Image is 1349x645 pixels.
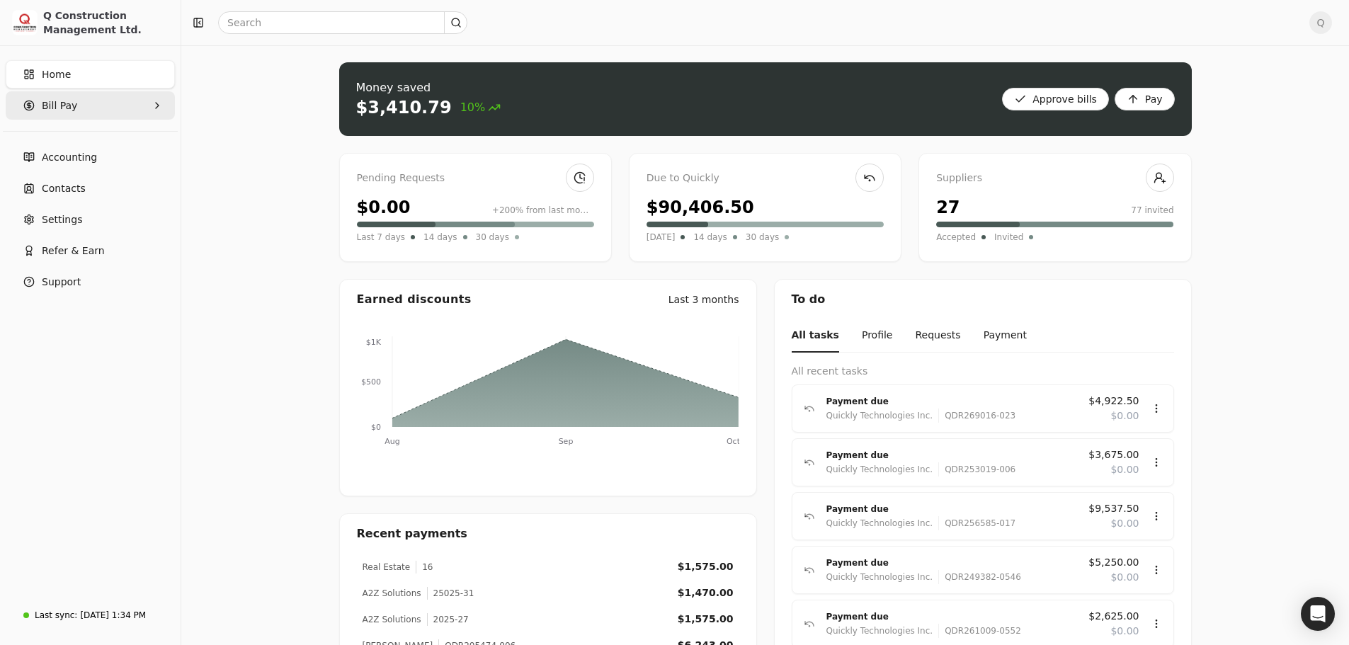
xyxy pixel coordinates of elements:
[647,195,754,220] div: $90,406.50
[558,437,573,446] tspan: Sep
[42,212,82,227] span: Settings
[984,319,1027,353] button: Payment
[35,609,77,622] div: Last sync:
[1088,447,1139,462] span: $3,675.00
[678,559,734,574] div: $1,575.00
[385,437,399,446] tspan: Aug
[416,561,433,573] div: 16
[915,319,960,353] button: Requests
[938,624,1021,638] div: QDR261009-0552
[6,60,175,89] a: Home
[826,624,933,638] div: Quickly Technologies Inc.
[1301,597,1335,631] div: Open Intercom Messenger
[936,230,976,244] span: Accepted
[647,230,676,244] span: [DATE]
[356,96,452,119] div: $3,410.79
[42,244,105,258] span: Refer & Earn
[1110,624,1139,639] span: $0.00
[938,516,1015,530] div: QDR256585-017
[1002,88,1109,110] button: Approve bills
[994,230,1023,244] span: Invited
[826,394,1078,409] div: Payment due
[647,171,884,186] div: Due to Quickly
[746,230,779,244] span: 30 days
[678,612,734,627] div: $1,575.00
[6,143,175,171] a: Accounting
[42,98,77,113] span: Bill Pay
[363,613,421,626] div: A2Z Solutions
[371,423,381,432] tspan: $0
[460,99,501,116] span: 10%
[427,613,469,626] div: 2025-27
[938,570,1021,584] div: QDR249382-0546
[1088,501,1139,516] span: $9,537.50
[357,291,472,308] div: Earned discounts
[42,150,97,165] span: Accounting
[492,204,594,217] div: +200% from last month
[42,181,86,196] span: Contacts
[6,205,175,234] a: Settings
[361,377,381,387] tspan: $500
[826,409,933,423] div: Quickly Technologies Inc.
[862,319,893,353] button: Profile
[826,462,933,476] div: Quickly Technologies Inc.
[1088,609,1139,624] span: $2,625.00
[6,174,175,202] a: Contacts
[363,587,421,600] div: A2Z Solutions
[363,561,411,573] div: Real Estate
[826,610,1078,624] div: Payment due
[423,230,457,244] span: 14 days
[357,230,406,244] span: Last 7 days
[42,275,81,290] span: Support
[12,10,38,35] img: 3171ca1f-602b-4dfe-91f0-0ace091e1481.jpeg
[1115,88,1175,110] button: Pay
[775,280,1191,319] div: To do
[42,67,71,82] span: Home
[936,171,1173,186] div: Suppliers
[1131,204,1173,217] div: 77 invited
[1110,570,1139,585] span: $0.00
[6,91,175,120] button: Bill Pay
[357,171,594,186] div: Pending Requests
[826,556,1078,570] div: Payment due
[357,195,411,220] div: $0.00
[6,236,175,265] button: Refer & Earn
[826,448,1078,462] div: Payment due
[1110,462,1139,477] span: $0.00
[668,292,739,307] div: Last 3 months
[1088,555,1139,570] span: $5,250.00
[1110,409,1139,423] span: $0.00
[356,79,501,96] div: Money saved
[826,516,933,530] div: Quickly Technologies Inc.
[693,230,727,244] span: 14 days
[826,570,933,584] div: Quickly Technologies Inc.
[678,586,734,600] div: $1,470.00
[1088,394,1139,409] span: $4,922.50
[218,11,467,34] input: Search
[936,195,960,220] div: 27
[427,587,474,600] div: 25025-31
[1110,516,1139,531] span: $0.00
[476,230,509,244] span: 30 days
[1309,11,1332,34] button: Q
[6,603,175,628] a: Last sync:[DATE] 1:34 PM
[365,338,381,347] tspan: $1K
[80,609,146,622] div: [DATE] 1:34 PM
[792,319,839,353] button: All tasks
[938,462,1015,476] div: QDR253019-006
[43,8,169,37] div: Q Construction Management Ltd.
[826,502,1078,516] div: Payment due
[340,514,756,554] div: Recent payments
[938,409,1015,423] div: QDR269016-023
[792,364,1174,379] div: All recent tasks
[726,437,740,446] tspan: Oct
[6,268,175,296] button: Support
